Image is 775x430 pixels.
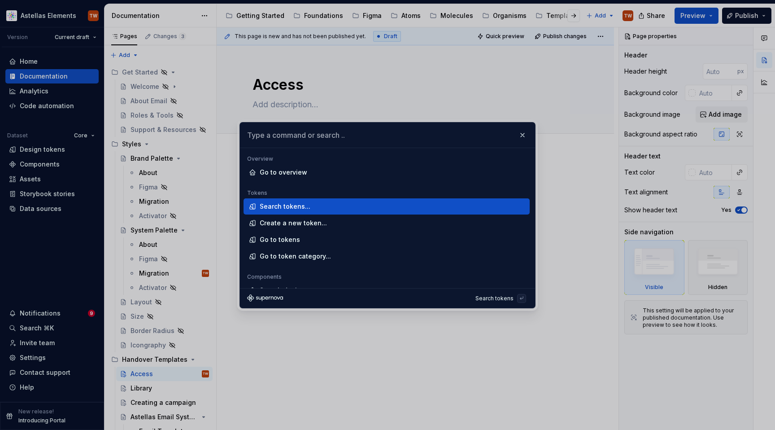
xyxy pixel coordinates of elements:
div: Search tokens [475,294,517,302]
div: Create a new token... [260,219,327,228]
button: Search tokens [472,292,528,304]
div: Type a command or search .. [240,148,535,288]
div: Go to token category... [260,252,331,261]
div: Overview [244,155,530,162]
div: Tokens [244,189,530,197]
div: Search tokens... [260,202,310,211]
div: Components [244,273,530,281]
div: Search design system components... [260,286,375,295]
input: Type a command or search .. [240,123,535,148]
svg: Supernova Logo [247,294,283,302]
div: Go to overview [260,168,307,177]
div: Go to tokens [260,235,300,244]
